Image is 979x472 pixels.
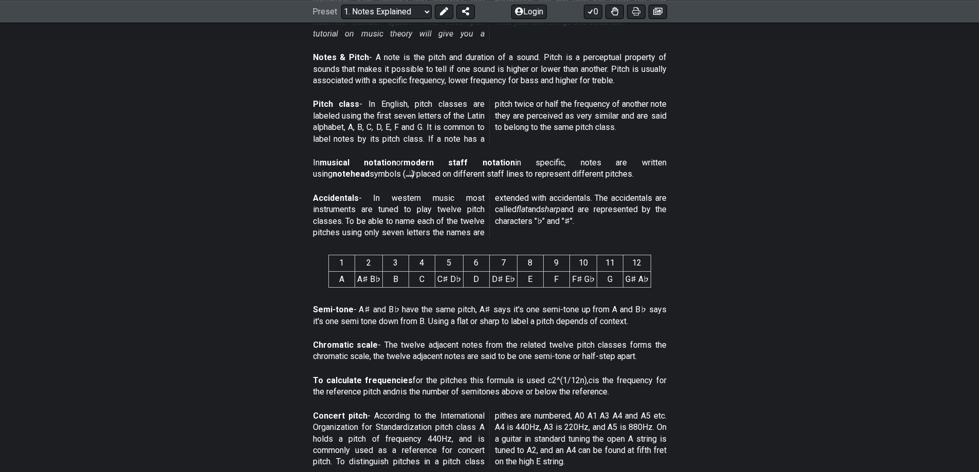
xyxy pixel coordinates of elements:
[313,375,413,385] strong: To calculate frequencies
[355,271,382,287] td: A♯ B♭
[511,4,547,18] button: Login
[516,204,528,214] em: flat
[355,255,382,271] th: 2
[403,158,515,167] strong: modern staff notation
[313,410,667,468] p: - According to the International Organization for Standardization pitch class A holds a pitch of ...
[489,255,517,271] th: 7
[517,271,543,287] td: E
[649,4,667,18] button: Create image
[313,157,667,180] p: In or in specific, notes are written using symbols (𝅝 𝅗𝅥 𝅘𝅥 𝅘𝅥𝅮) placed on different staff lines to r...
[312,7,337,16] span: Preset
[627,4,645,18] button: Print
[341,4,432,18] select: Preset
[382,255,409,271] th: 3
[382,271,409,287] td: B
[456,4,475,18] button: Share Preset
[409,255,435,271] th: 4
[605,4,624,18] button: Toggle Dexterity for all fretkits
[588,375,593,385] em: c
[584,4,602,18] button: 0
[623,271,651,287] td: G♯ A♭
[569,271,597,287] td: F♯ G♭
[328,271,355,287] td: A
[313,193,667,239] p: - In western music most instruments are tuned to play twelve pitch classes. To be able to name ea...
[543,255,569,271] th: 9
[489,271,517,287] td: D♯ E♭
[313,411,367,421] strong: Concert pitch
[435,271,463,287] td: C♯ D♭
[569,255,597,271] th: 10
[313,99,360,109] strong: Pitch class
[396,387,400,397] em: n
[435,4,453,18] button: Edit Preset
[313,375,667,398] p: for the pitches this formula is used c2^(1/12n), is the frequency for the reference pitch and is ...
[313,52,667,86] p: - A note is the pitch and duration of a sound. Pitch is a perceptual property of sounds that make...
[543,271,569,287] td: F
[541,204,561,214] em: sharp
[328,255,355,271] th: 1
[597,255,623,271] th: 11
[313,304,667,327] p: - A♯ and B♭ have the same pitch, A♯ says it's one semi-tone up from A and B♭ says it's one semi t...
[313,193,359,203] strong: Accidentals
[463,255,489,271] th: 6
[463,271,489,287] td: D
[313,99,667,145] p: - In English, pitch classes are labeled using the first seven letters of the Latin alphabet, A, B...
[313,340,378,350] strong: Chromatic scale
[313,339,667,363] p: - The twelve adjacent notes from the related twelve pitch classes forms the chromatic scale, the ...
[517,255,543,271] th: 8
[333,169,370,179] strong: notehead
[313,305,354,314] strong: Semi-tone
[409,271,435,287] td: C
[597,271,623,287] td: G
[320,158,396,167] strong: musical notation
[435,255,463,271] th: 5
[313,52,369,62] strong: Notes & Pitch
[623,255,651,271] th: 12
